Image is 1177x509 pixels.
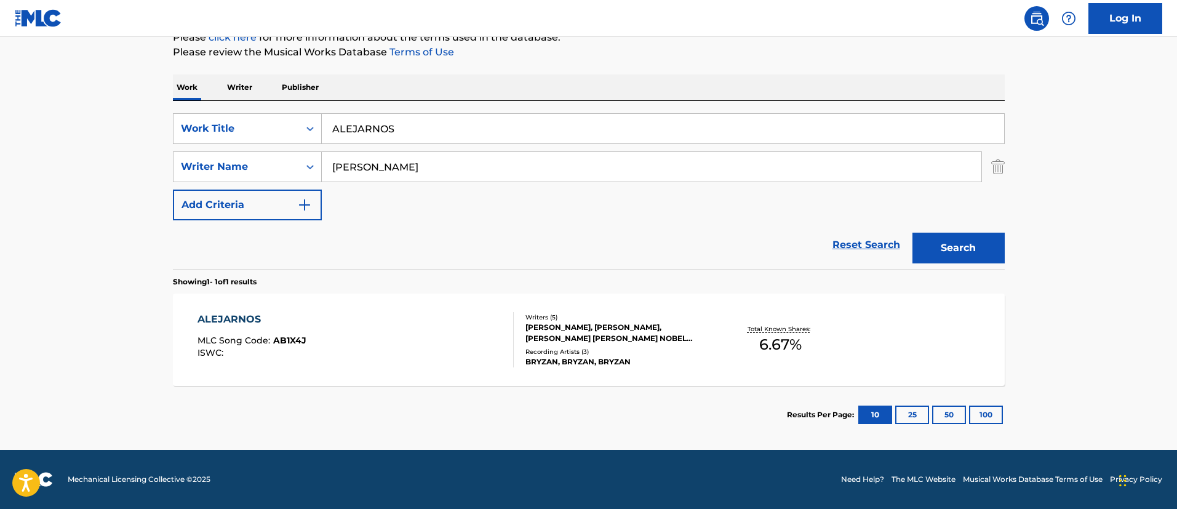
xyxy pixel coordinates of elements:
[525,356,711,367] div: BRYZAN, BRYZAN, BRYZAN
[1110,474,1162,485] a: Privacy Policy
[841,474,884,485] a: Need Help?
[15,9,62,27] img: MLC Logo
[173,190,322,220] button: Add Criteria
[173,45,1005,60] p: Please review the Musical Works Database
[297,198,312,212] img: 9d2ae6d4665cec9f34b9.svg
[209,31,257,43] a: click here
[173,30,1005,45] p: Please for more information about the terms used in the database.
[748,324,813,334] p: Total Known Shares:
[223,74,256,100] p: Writer
[278,74,322,100] p: Publisher
[895,406,929,424] button: 25
[1061,11,1076,26] img: help
[969,406,1003,424] button: 100
[181,159,292,174] div: Writer Name
[525,313,711,322] div: Writers ( 5 )
[932,406,966,424] button: 50
[759,334,802,356] span: 6.67 %
[15,472,53,487] img: logo
[173,74,201,100] p: Work
[387,46,454,58] a: Terms of Use
[991,151,1005,182] img: Delete Criterion
[858,406,892,424] button: 10
[1056,6,1081,31] div: Help
[173,113,1005,270] form: Search Form
[197,347,226,358] span: ISWC :
[963,474,1103,485] a: Musical Works Database Terms of Use
[1115,450,1177,509] iframe: Chat Widget
[525,322,711,344] div: [PERSON_NAME], [PERSON_NAME], [PERSON_NAME] [PERSON_NAME] NOBEL [PERSON_NAME] [PERSON_NAME]
[197,335,273,346] span: MLC Song Code :
[173,294,1005,386] a: ALEJARNOSMLC Song Code:AB1X4JISWC:Writers (5)[PERSON_NAME], [PERSON_NAME], [PERSON_NAME] [PERSON_...
[1119,462,1127,499] div: Drag
[892,474,956,485] a: The MLC Website
[68,474,210,485] span: Mechanical Licensing Collective © 2025
[1088,3,1162,34] a: Log In
[181,121,292,136] div: Work Title
[173,276,257,287] p: Showing 1 - 1 of 1 results
[197,312,306,327] div: ALEJARNOS
[912,233,1005,263] button: Search
[525,347,711,356] div: Recording Artists ( 3 )
[1029,11,1044,26] img: search
[826,231,906,259] a: Reset Search
[1024,6,1049,31] a: Public Search
[787,409,857,420] p: Results Per Page:
[273,335,306,346] span: AB1X4J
